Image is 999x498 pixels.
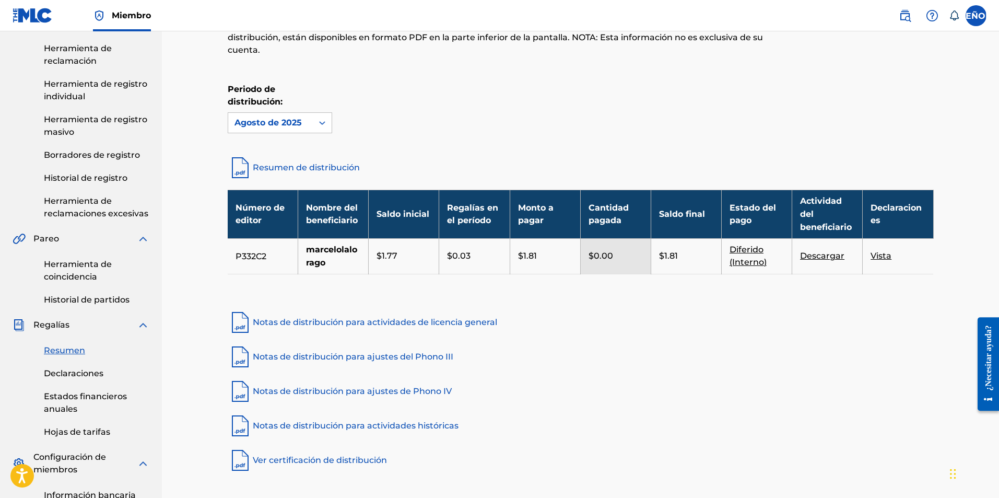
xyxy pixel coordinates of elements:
font: Número de editor [236,203,285,226]
a: Herramienta de registro individual [44,78,149,103]
font: Agosto de 2025 [234,118,302,128]
font: Las notas sobre las actividades de licencias generales y las fechas de regalías históricas no igu... [228,20,771,55]
a: Notas de distribución para ajustes de Phono IV [228,379,934,404]
font: Pareo [33,234,59,244]
img: pdf [228,379,253,404]
font: Notas de distribución para actividades de licencia general [253,317,497,327]
font: Estado del pago [730,203,776,226]
a: Herramienta de coincidencia [44,258,149,283]
a: Notas de distribución para actividades históricas [228,413,934,438]
font: Regalías en el período [447,203,498,226]
a: Historial de registro [44,172,149,184]
font: Monto a pagar [518,203,554,226]
img: Logotipo del MLC [13,8,53,23]
font: Saldo inicial [377,209,429,219]
img: pdf [228,413,253,438]
font: Configuración de miembros [33,452,106,474]
font: Herramienta de registro individual [44,79,147,101]
a: Ver certificación de distribución [228,448,934,473]
a: Herramienta de reclamaciones excesivas [44,195,149,220]
img: Pareo [13,233,26,245]
a: Resumen de distribución [228,155,934,180]
a: Descargar [800,252,844,260]
font: Saldo final [659,209,705,219]
font: Vista [871,251,891,261]
font: Estados financieros anuales [44,391,127,414]
a: Notas de distribución para actividades de licencia general [228,310,934,335]
img: expandir [137,457,149,470]
font: Notas de distribución para ajustes del Phono III [253,352,453,362]
div: Menú de usuario [966,5,986,26]
font: Herramienta de registro masivo [44,114,147,137]
font: $1.81 [659,251,678,261]
img: Regalías [13,319,25,331]
font: $1.77 [377,251,397,261]
font: P332C2 [236,251,266,261]
iframe: Centro de recursos [970,308,999,421]
font: $0.00 [589,251,613,261]
font: Historial de partidos [44,295,130,305]
a: Declaraciones [44,367,149,380]
a: Estados financieros anuales [44,390,149,415]
img: pdf [228,310,253,335]
a: Historial de partidos [44,294,149,306]
font: Declaraciones [871,203,922,226]
img: Titular de los derechos superior [93,9,105,22]
font: Herramienta de coincidencia [44,259,112,282]
font: Cantidad pagada [589,203,629,226]
a: Hojas de tarifas [44,426,149,438]
font: Resumen de distribución [253,163,360,172]
font: Descargar [800,251,844,261]
font: SEÑOR [960,11,992,21]
font: $1.81 [518,251,537,261]
div: Notificaciones [949,10,959,21]
img: expandir [137,319,149,331]
font: Borradores de registro [44,150,140,160]
font: Herramienta de reclamación [44,43,112,66]
font: Notas de distribución para ajustes de Phono IV [253,386,452,396]
div: Arrastrar [950,458,956,490]
a: Borradores de registro [44,149,149,161]
a: Notas de distribución para ajustes del Phono III [228,344,934,369]
font: Declaraciones [44,368,103,378]
font: $0.03 [447,251,471,261]
font: Actividad del beneficiario [800,196,852,231]
a: Herramienta de reclamación [44,42,149,67]
font: Nombre del beneficiario [306,203,358,226]
img: resumen-de-distribución-pdf [228,155,253,180]
img: ayuda [926,9,938,22]
font: Diferido (Interno) [730,245,767,267]
a: Resumen [44,344,149,357]
font: Regalías [33,320,69,330]
font: Historial de registro [44,173,127,183]
iframe: Widget de chat [947,448,999,498]
a: Herramienta de registro masivo [44,113,149,138]
img: expandir [137,233,149,245]
font: Notas de distribución para actividades históricas [253,421,459,431]
a: Búsqueda pública [895,5,915,26]
font: Periodo de distribución: [228,84,283,107]
img: pdf [228,448,253,473]
font: Herramienta de reclamaciones excesivas [44,196,148,218]
div: Ayuda [922,5,943,26]
font: Ver certificación de distribución [253,455,387,465]
img: pdf [228,344,253,369]
font: Miembro [112,10,151,20]
img: Configuración de miembros [13,457,25,470]
font: marcelolalorago [306,245,357,268]
font: Resumen [44,345,85,355]
font: Hojas de tarifas [44,427,110,437]
img: buscar [899,9,911,22]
